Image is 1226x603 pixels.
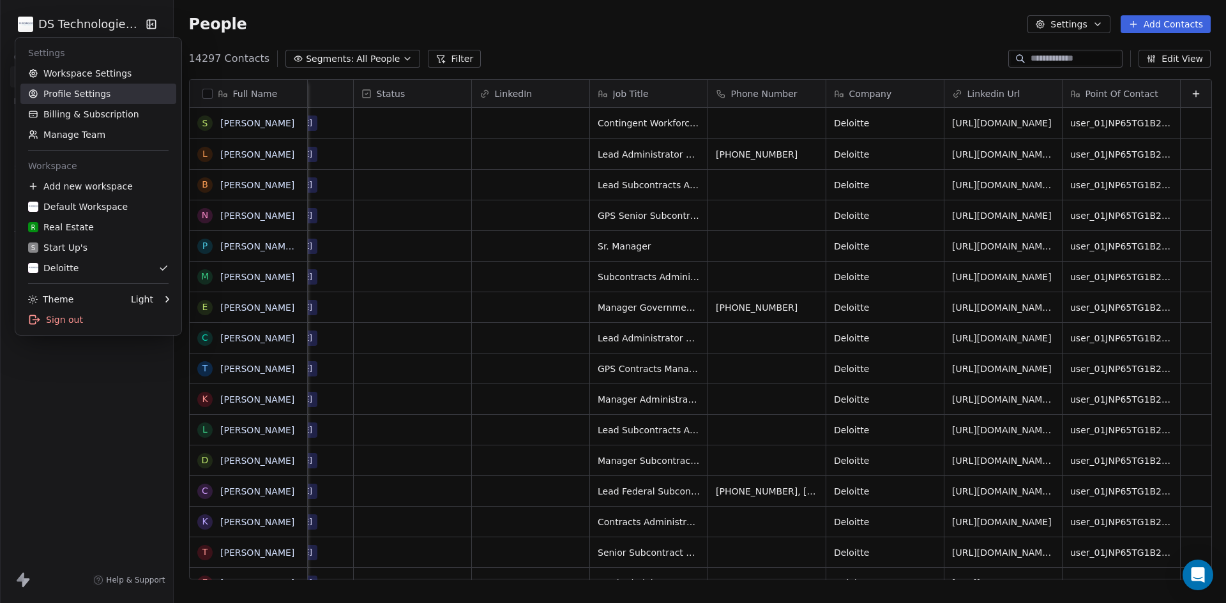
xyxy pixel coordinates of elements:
[598,516,700,528] span: Contracts Administrator Manager
[220,241,326,251] a: [PERSON_NAME], CFCM
[731,87,798,100] span: Phone Number
[20,84,176,104] a: Profile Settings
[220,333,294,343] a: [PERSON_NAME]
[952,180,1126,190] a: [URL][DOMAIN_NAME][PERSON_NAME]
[952,394,1126,405] a: [URL][DOMAIN_NAME][PERSON_NAME]
[220,149,294,160] a: [PERSON_NAME]
[243,300,317,315] span: [PERSON_NAME]
[613,87,649,100] span: Job Title
[598,424,700,436] span: Lead Subcontracts Administrator
[428,50,481,68] button: Filter
[201,209,208,222] div: N
[495,87,533,100] span: LinkedIn
[598,117,700,130] span: Contingent Workforce Services Lead Subcontracts Administrator
[952,149,1126,160] a: [URL][DOMAIN_NAME][PERSON_NAME]
[28,262,79,274] div: Deloitte
[220,302,294,313] a: [PERSON_NAME]
[31,223,36,232] span: R
[202,576,208,590] div: E
[952,211,1052,221] a: [URL][DOMAIN_NAME]
[834,209,936,222] span: Deloitte
[202,178,208,191] div: B
[20,176,176,197] div: Add new workspace
[834,148,936,161] span: Deloitte
[1070,577,1172,590] span: user_01JNP65TG1B2QY91380CNYX56A
[306,52,354,66] span: Segments:
[220,517,294,527] a: [PERSON_NAME]
[598,362,700,375] span: GPS Contracts Manager Team Lead- Federal Health
[598,485,700,498] span: Lead Federal Subcontracts Administrator
[220,547,294,558] a: [PERSON_NAME]
[1070,209,1172,222] span: user_01JNP65TG1B2QY91380CNYX56A
[243,177,317,193] span: [PERSON_NAME]
[952,364,1052,374] a: [URL][DOMAIN_NAME]
[9,225,40,244] span: Tools
[202,331,208,345] div: C
[202,546,208,559] div: T
[1027,15,1110,33] button: Settings
[28,263,38,273] img: DS%20Updated%20Logo.jpg
[1070,362,1172,375] span: user_01JNP65TG1B2QY91380CNYX56A
[243,208,317,223] span: [PERSON_NAME]
[952,333,1052,343] a: [URL][DOMAIN_NAME]
[834,117,936,130] span: Deloitte
[202,515,208,528] div: K
[952,578,1126,588] a: [URL][DOMAIN_NAME][PERSON_NAME]
[233,87,278,100] span: Full Name
[1139,50,1211,68] button: Edit View
[1070,117,1172,130] span: user_01JNP65TG1B2QY91380CNYX56A
[201,454,208,467] div: D
[243,514,317,530] span: [PERSON_NAME]
[28,202,38,212] img: DS%20Updated%20Logo.jpg
[952,456,1126,466] a: [URL][DOMAIN_NAME][PERSON_NAME]
[202,484,208,498] div: C
[598,148,700,161] span: Lead Administrator GPS Subcontracts
[598,209,700,222] span: GPS Senior Subcontracts Administrator
[967,87,1020,100] span: Linkedin Url
[952,118,1052,128] a: [URL][DOMAIN_NAME]
[220,394,294,405] a: [PERSON_NAME]
[834,393,936,406] span: Deloitte
[243,361,317,376] span: [PERSON_NAME]
[598,577,700,590] span: Lead Administrator GPS Subcontracts
[1070,179,1172,191] span: user_01JNP65TG1B2QY91380CNYX56A
[220,456,294,466] a: [PERSON_NAME]
[1070,424,1172,436] span: user_01JNP65TG1B2QY91380CNYX56A
[1121,15,1211,33] button: Add Contacts
[220,180,294,190] a: [PERSON_NAME]
[243,239,317,254] span: [PERSON_NAME]
[8,48,56,67] span: Contacts
[243,147,317,162] span: [PERSON_NAME]
[202,117,208,130] div: S
[202,147,208,161] div: L
[1070,240,1172,253] span: user_01JNP65TG1B2QY91380CNYX56A
[202,301,208,314] div: E
[243,484,317,499] span: [PERSON_NAME]
[202,362,208,375] div: T
[834,179,936,191] span: Deloitte
[28,200,128,213] div: Default Workspace
[220,118,294,128] a: [PERSON_NAME]
[1070,546,1172,559] span: user_01JNP65TG1B2QY91380CNYX56A
[131,293,153,306] div: Light
[716,301,818,314] span: [PHONE_NUMBER]
[952,272,1052,282] a: [URL][DOMAIN_NAME]
[952,241,1126,251] a: [URL][DOMAIN_NAME][PERSON_NAME]
[834,332,936,345] span: Deloitte
[834,424,936,436] span: Deloitte
[28,221,94,234] div: Real Estate
[220,211,294,221] a: [PERSON_NAME]
[20,63,176,84] a: Workspace Settings
[9,158,42,177] span: Sales
[243,392,317,407] span: [PERSON_NAME]
[189,51,270,66] span: 14297 Contacts
[377,87,405,100] span: Status
[834,240,936,253] span: Deloitte
[952,547,1126,558] a: [URL][DOMAIN_NAME][PERSON_NAME]
[716,148,818,161] span: [PHONE_NUMBER]
[598,332,700,345] span: Lead Administrator GPS Subcontracts
[201,270,209,283] div: M
[20,309,176,330] div: Sign out
[117,108,1211,580] div: grid
[20,43,176,63] div: Settings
